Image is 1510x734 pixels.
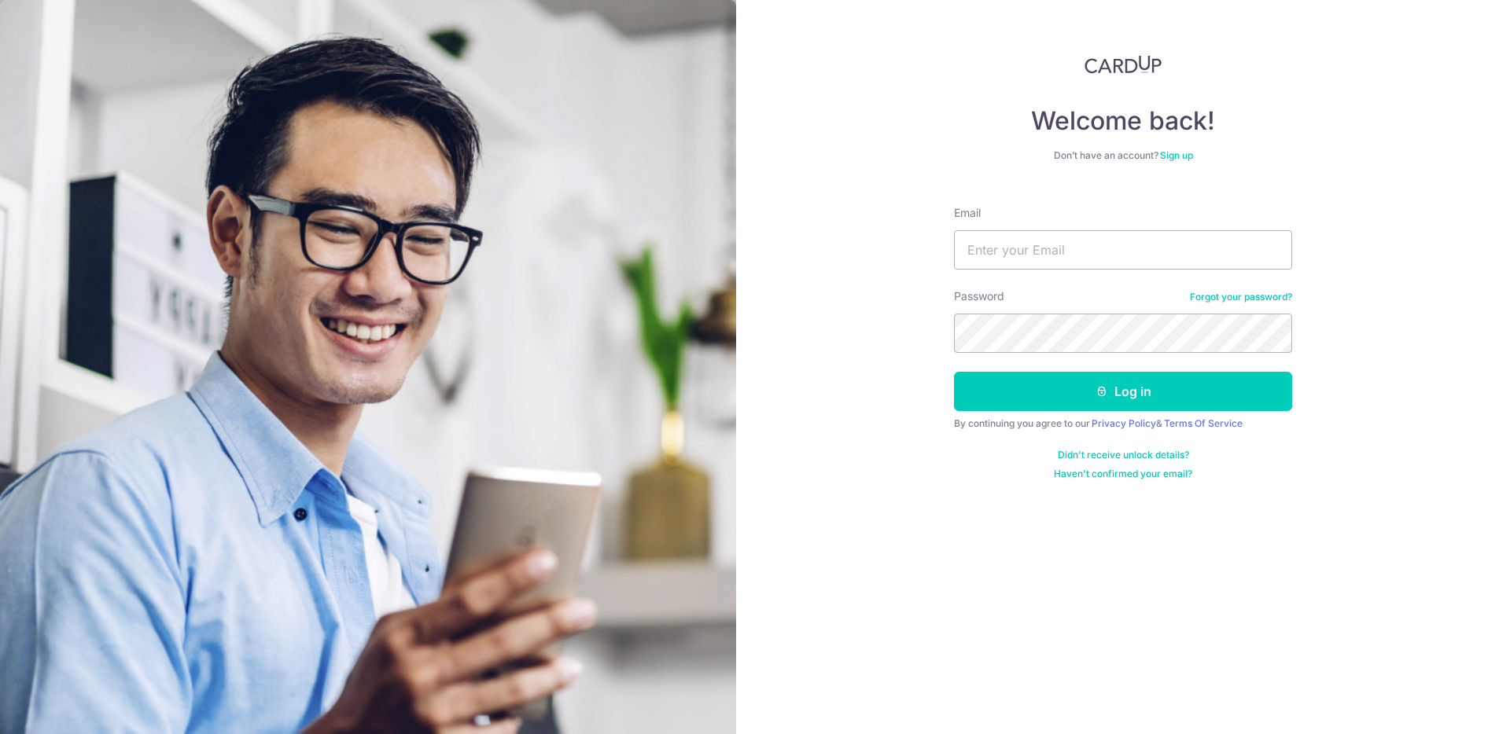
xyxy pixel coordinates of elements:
[954,149,1292,162] div: Don’t have an account?
[954,105,1292,137] h4: Welcome back!
[1190,291,1292,303] a: Forgot your password?
[1092,417,1156,429] a: Privacy Policy
[954,205,981,221] label: Email
[1164,417,1243,429] a: Terms Of Service
[954,288,1004,304] label: Password
[1261,240,1280,259] keeper-lock: Open Keeper Popup
[1085,55,1162,74] img: CardUp Logo
[1054,468,1192,480] a: Haven't confirmed your email?
[954,230,1292,270] input: Enter your Email
[1058,449,1189,461] a: Didn't receive unlock details?
[1160,149,1193,161] a: Sign up
[954,372,1292,411] button: Log in
[954,417,1292,430] div: By continuing you agree to our &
